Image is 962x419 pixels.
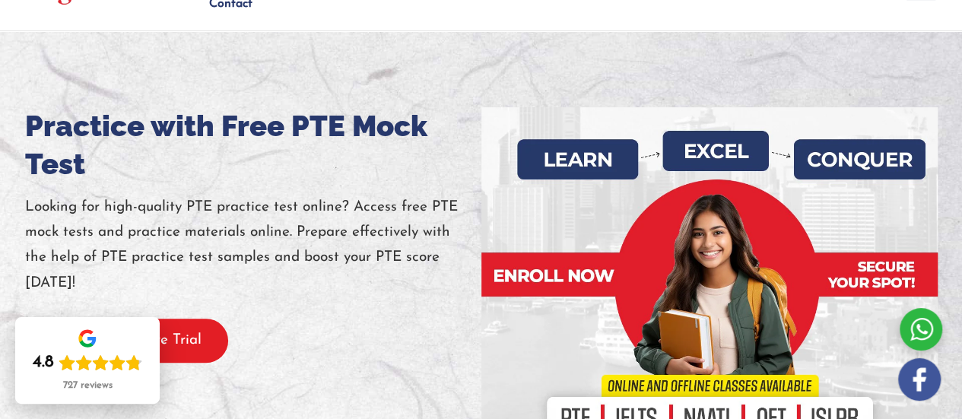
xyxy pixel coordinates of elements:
h1: Practice with Free PTE Mock Test [25,107,481,183]
div: 4.8 [33,352,54,373]
p: Looking for high-quality PTE practice test online? Access free PTE mock tests and practice materi... [25,195,481,296]
img: white-facebook.png [898,358,941,401]
div: Rating: 4.8 out of 5 [33,352,142,373]
div: 727 reviews [63,379,113,392]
